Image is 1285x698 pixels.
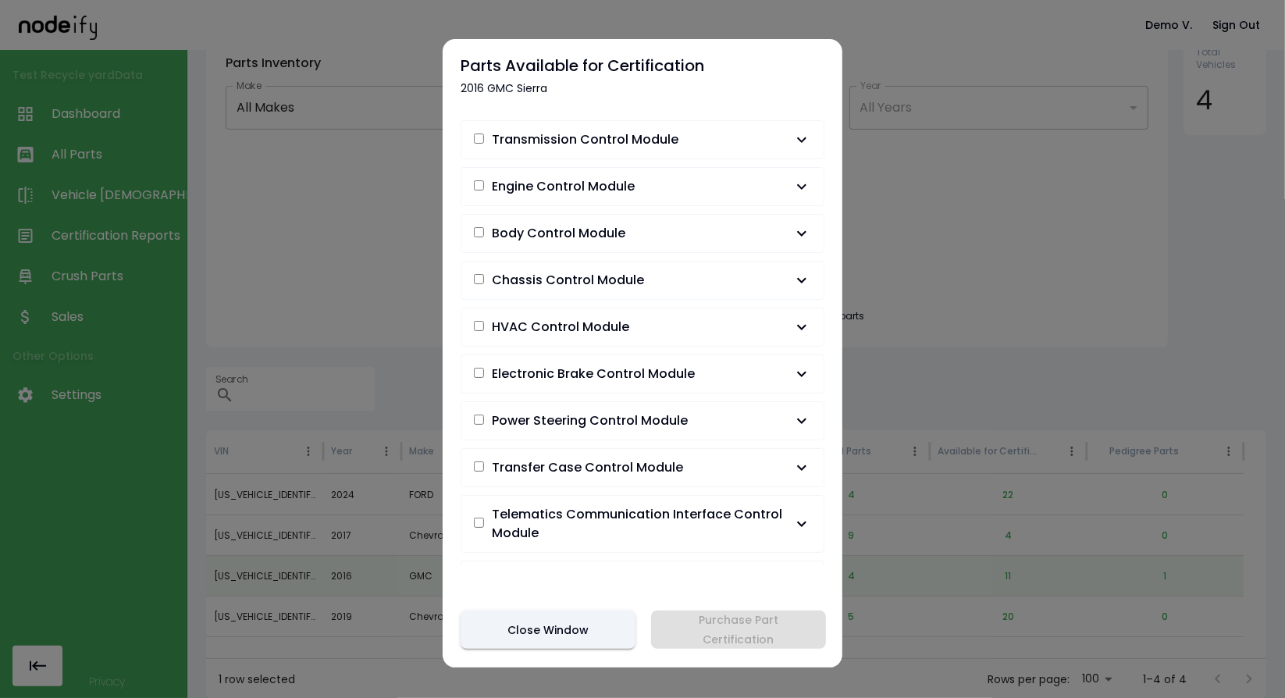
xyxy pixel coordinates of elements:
button: Transfer Case Control Module [461,449,824,486]
span: Engine Control Module [492,177,635,196]
span: Telematics Communication Interface Control Module [492,505,792,543]
button: Instrument Cluster [461,561,824,599]
span: Transmission Control Module [492,130,678,149]
button: Engine Control Module [461,168,824,205]
span: HVAC Control Module [492,318,629,337]
button: Chassis Control Module [461,262,824,299]
button: Power Steering Control Module [461,402,824,440]
button: Transmission Control Module [461,121,824,158]
button: Telematics Communication Interface Control Module [461,496,824,552]
span: Electronic Brake Control Module [492,365,695,383]
span: Body Control Module [492,224,625,243]
button: Close Window [461,611,635,649]
div: 2016 GMC Sierra [461,80,824,97]
span: Power Steering Control Module [492,411,688,430]
span: Chassis Control Module [492,271,644,290]
button: Electronic Brake Control Module [461,355,824,393]
span: Transfer Case Control Module [492,458,683,477]
button: HVAC Control Module [461,308,824,346]
button: Body Control Module [461,215,824,252]
div: Parts Available for Certification [461,55,824,77]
